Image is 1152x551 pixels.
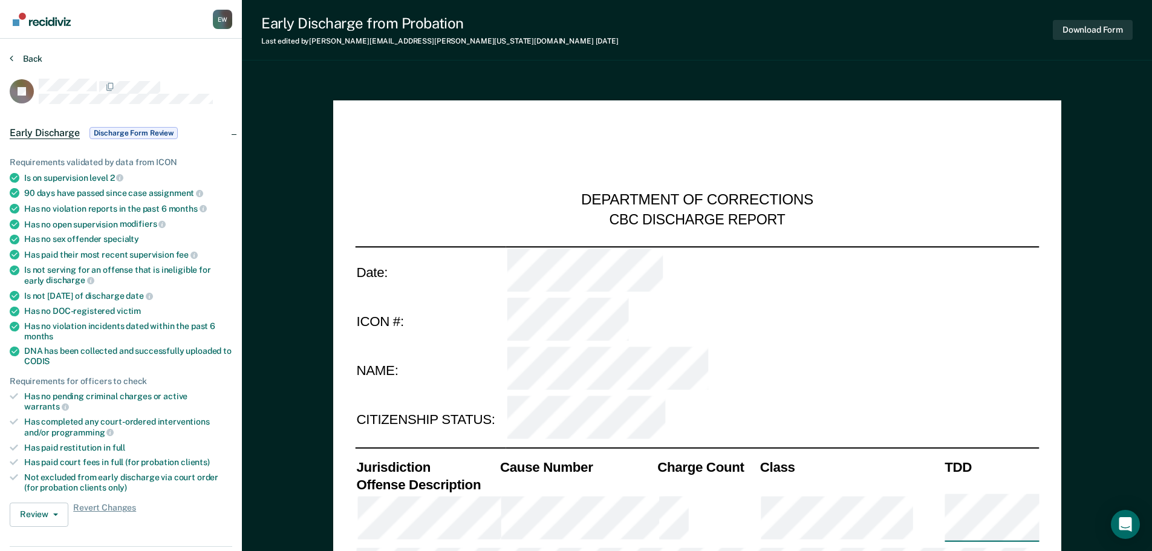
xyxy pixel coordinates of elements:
div: Requirements for officers to check [10,376,232,386]
span: programming [51,428,114,437]
span: assignment [149,188,203,198]
div: DNA has been collected and successfully uploaded to [24,346,232,367]
span: modifiers [120,219,166,229]
img: Recidiviz [13,13,71,26]
div: DEPARTMENT OF CORRECTIONS [581,191,813,210]
span: victim [117,306,141,316]
div: Has no open supervision [24,219,232,230]
div: Is not serving for an offense that is ineligible for early [24,265,232,285]
div: Is not [DATE] of discharge [24,290,232,301]
span: 2 [110,173,124,183]
th: Charge Count [656,458,759,475]
div: 90 days have passed since case [24,187,232,198]
div: Has completed any court-ordered interventions and/or [24,417,232,437]
span: CODIS [24,356,50,366]
div: CBC DISCHARGE REPORT [609,210,785,229]
div: Not excluded from early discharge via court order (for probation clients [24,472,232,493]
th: TDD [943,458,1039,475]
div: Has paid restitution in [24,443,232,453]
div: Has paid their most recent supervision [24,249,232,260]
button: Back [10,53,42,64]
span: only) [108,483,127,492]
div: Has no pending criminal charges or active [24,391,232,412]
th: Cause Number [498,458,656,475]
span: Discharge Form Review [89,127,178,139]
div: Has no DOC-registered [24,306,232,316]
th: Class [758,458,943,475]
div: Has no violation reports in the past 6 [24,203,232,214]
td: CITIZENSHIP STATUS: [355,396,506,445]
div: Last edited by [PERSON_NAME][EMAIL_ADDRESS][PERSON_NAME][US_STATE][DOMAIN_NAME] [261,37,619,45]
span: full [112,443,125,452]
div: Early Discharge from Probation [261,15,619,32]
span: date [126,291,152,301]
td: Date: [355,246,506,296]
span: Early Discharge [10,127,80,139]
span: Revert Changes [73,503,136,527]
div: Has paid court fees in full (for probation [24,457,232,468]
span: specialty [103,234,139,244]
span: discharge [46,275,94,285]
div: Is on supervision level [24,172,232,183]
div: Open Intercom Messenger [1111,510,1140,539]
span: months [169,204,207,214]
div: E W [213,10,232,29]
div: Requirements validated by data from ICON [10,157,232,168]
td: NAME: [355,346,506,396]
button: Download Form [1053,20,1133,40]
div: Has no violation incidents dated within the past 6 [24,321,232,342]
span: warrants [24,402,69,411]
button: Review [10,503,68,527]
span: months [24,331,53,341]
th: Offense Description [355,475,499,493]
div: Has no sex offender [24,234,232,244]
span: [DATE] [596,37,619,45]
th: Jurisdiction [355,458,499,475]
span: fee [176,250,198,259]
button: Profile dropdown button [213,10,232,29]
span: clients) [181,457,210,467]
td: ICON #: [355,296,506,346]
